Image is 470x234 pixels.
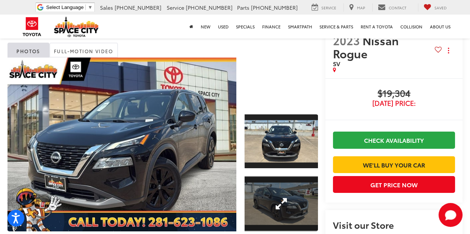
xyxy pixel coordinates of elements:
a: Used [214,15,232,39]
a: SmartPath [284,15,316,39]
button: Toggle Chat Window [439,203,463,227]
a: Check Availability [333,132,455,148]
img: Space City Toyota [54,16,99,37]
a: Home [186,15,197,39]
a: Finance [258,15,284,39]
a: New [197,15,214,39]
span: SV [333,59,340,68]
a: Collision [397,15,426,39]
a: Contact [372,3,412,12]
a: We'll Buy Your Car [333,156,455,173]
a: About Us [426,15,454,39]
span: [PHONE_NUMBER] [251,4,298,11]
a: Select Language​ [46,4,93,10]
a: Full-Motion Video [49,43,118,58]
img: 2023 Nissan Rogue SV [5,57,239,232]
a: Specials [232,15,258,39]
span: Sales [100,4,113,11]
a: Expand Photo 1 [245,114,318,169]
span: [PHONE_NUMBER] [115,4,161,11]
div: View Full-Motion Video [245,58,318,107]
img: Toyota [18,15,46,39]
a: Rent a Toyota [357,15,397,39]
span: $19,304 [333,88,455,99]
a: My Saved Vehicles [418,3,452,12]
span: [DATE] Price: [333,99,455,107]
a: Service & Parts [316,15,357,39]
span: Saved [434,5,447,10]
span: Nissan Rogue [333,32,399,61]
span: Special [7,211,22,223]
span: [PHONE_NUMBER] [186,4,233,11]
span: Parts [237,4,249,11]
svg: Start Chat [439,203,463,227]
a: Photos [7,43,49,58]
a: Service [306,3,342,12]
span: Map [357,5,365,10]
a: Expand Photo 0 [7,58,236,231]
a: Expand Photo 2 [245,176,318,231]
img: 2023 Nissan Rogue SV [244,120,319,162]
span: ​ [85,4,86,10]
span: Service [167,4,184,11]
span: ▼ [88,4,93,10]
a: Map [343,3,371,12]
button: Get Price Now [333,176,455,193]
h2: Visit our Store [333,220,455,230]
span: Service [321,5,336,10]
span: Select Language [46,4,84,10]
span: 2023 [333,32,360,48]
span: dropdown dots [448,47,449,53]
span: Contact [389,5,406,10]
button: Actions [442,44,455,57]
